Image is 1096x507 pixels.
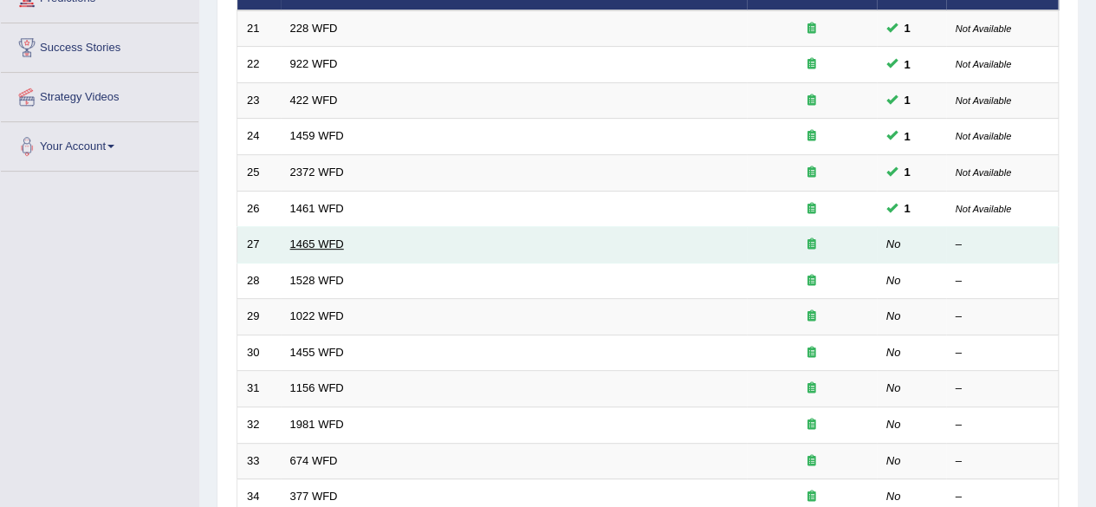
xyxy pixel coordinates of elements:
div: Exam occurring question [756,273,867,289]
div: Exam occurring question [756,489,867,505]
td: 27 [237,227,281,263]
span: You can still take this question [898,163,918,181]
span: You can still take this question [898,127,918,146]
a: 1156 WFD [290,381,344,394]
small: Not Available [956,59,1011,69]
em: No [886,381,901,394]
div: – [956,417,1049,433]
div: Exam occurring question [756,128,867,145]
div: Exam occurring question [756,237,867,253]
td: 22 [237,47,281,83]
div: Exam occurring question [756,380,867,397]
em: No [886,346,901,359]
div: Exam occurring question [756,165,867,181]
td: 33 [237,443,281,479]
a: 422 WFD [290,94,338,107]
a: Your Account [1,122,198,166]
a: 1461 WFD [290,202,344,215]
td: 32 [237,406,281,443]
div: – [956,380,1049,397]
em: No [886,454,901,467]
a: Strategy Videos [1,73,198,116]
em: No [886,274,901,287]
a: 2372 WFD [290,166,344,179]
small: Not Available [956,131,1011,141]
td: 31 [237,371,281,407]
a: 1981 WFD [290,418,344,431]
div: Exam occurring question [756,56,867,73]
div: Exam occurring question [756,201,867,218]
td: 23 [237,82,281,119]
a: Success Stories [1,23,198,67]
div: – [956,489,1049,505]
a: 674 WFD [290,454,338,467]
em: No [886,418,901,431]
em: No [886,237,901,250]
em: No [886,309,901,322]
div: Exam occurring question [756,345,867,361]
div: Exam occurring question [756,417,867,433]
a: 1459 WFD [290,129,344,142]
a: 1455 WFD [290,346,344,359]
span: You can still take this question [898,91,918,109]
em: No [886,490,901,503]
small: Not Available [956,167,1011,178]
a: 922 WFD [290,57,338,70]
div: – [956,345,1049,361]
small: Not Available [956,23,1011,34]
div: – [956,237,1049,253]
td: 28 [237,263,281,299]
div: Exam occurring question [756,309,867,325]
span: You can still take this question [898,199,918,218]
a: 1022 WFD [290,309,344,322]
td: 30 [237,335,281,371]
td: 29 [237,299,281,335]
a: 1528 WFD [290,274,344,287]
span: You can still take this question [898,55,918,74]
div: Exam occurring question [756,453,867,470]
div: Exam occurring question [756,21,867,37]
div: – [956,273,1049,289]
td: 21 [237,10,281,47]
td: 26 [237,191,281,227]
td: 25 [237,155,281,192]
td: 24 [237,119,281,155]
div: – [956,453,1049,470]
div: Exam occurring question [756,93,867,109]
a: 377 WFD [290,490,338,503]
div: – [956,309,1049,325]
span: You can still take this question [898,19,918,37]
small: Not Available [956,204,1011,214]
a: 1465 WFD [290,237,344,250]
small: Not Available [956,95,1011,106]
a: 228 WFD [290,22,338,35]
